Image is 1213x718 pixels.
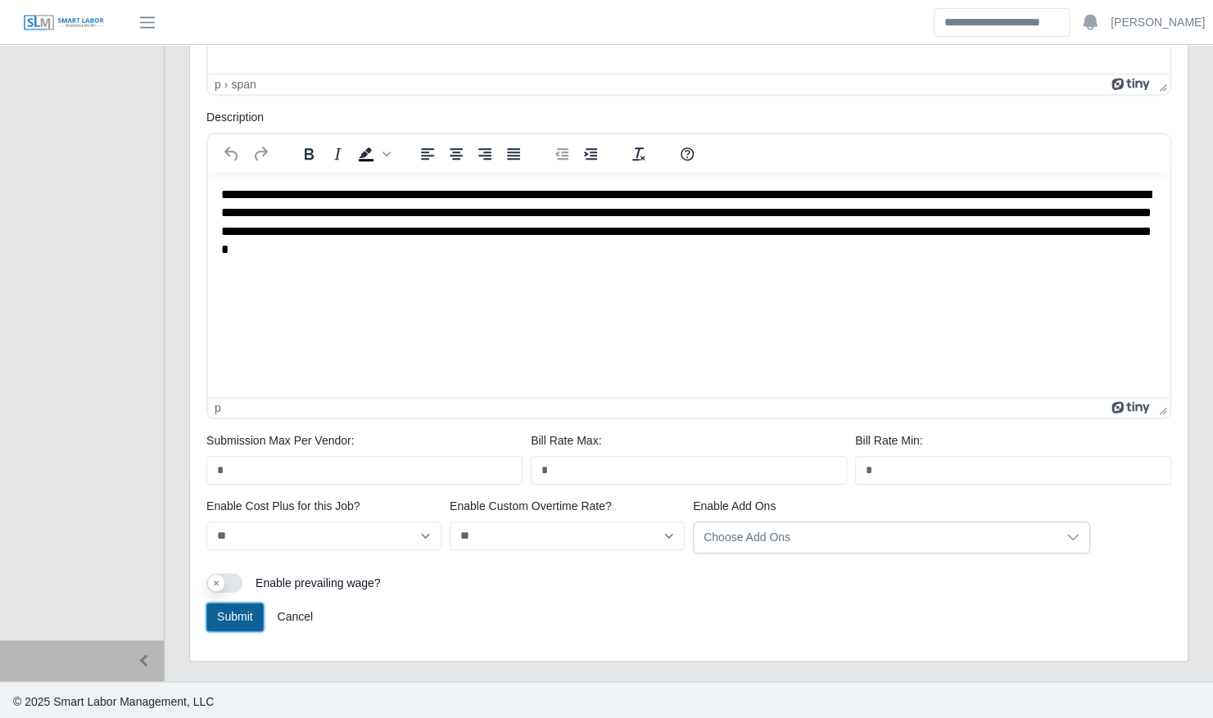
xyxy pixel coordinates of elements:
div: p [215,401,221,414]
label: Enable Custom Overtime Rate? [450,498,612,515]
button: Justify [500,142,527,165]
a: Cancel [266,603,324,631]
button: Bold [295,142,323,165]
img: SLM Logo [23,14,105,32]
div: Background color Black [352,142,393,165]
button: Clear formatting [625,142,653,165]
div: Press the Up and Down arrow keys to resize the editor. [1152,75,1170,94]
label: Bill Rate Max: [531,432,601,449]
iframe: Rich Text Area [208,173,1170,397]
a: [PERSON_NAME] [1111,14,1205,31]
label: Bill Rate Min: [855,432,922,449]
div: Choose Add Ons [694,522,1057,553]
label: Enable Add Ons [693,498,776,515]
span: © 2025 Smart Labor Management, LLC [13,695,214,708]
input: Search [934,8,1070,37]
span: Enable prevailing wage? [256,576,381,589]
button: Help [673,142,701,165]
button: Italic [324,142,351,165]
div: p [215,78,221,91]
button: Decrease indent [548,142,576,165]
div: › [224,78,229,91]
a: Powered by Tiny [1111,78,1152,91]
label: Submission Max Per Vendor: [206,432,355,449]
button: Submit [206,603,264,631]
label: Description [206,109,264,126]
button: Undo [218,142,246,165]
div: span [231,78,256,91]
button: Increase indent [577,142,604,165]
button: Align right [471,142,499,165]
button: Align center [442,142,470,165]
a: Powered by Tiny [1111,401,1152,414]
div: Press the Up and Down arrow keys to resize the editor. [1152,398,1170,418]
button: Redo [247,142,274,165]
body: Rich Text Area. Press ALT-0 for help. [13,13,948,157]
button: Align left [414,142,441,165]
button: Enable prevailing wage? [206,573,242,593]
label: Enable Cost Plus for this Job? [206,498,360,515]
